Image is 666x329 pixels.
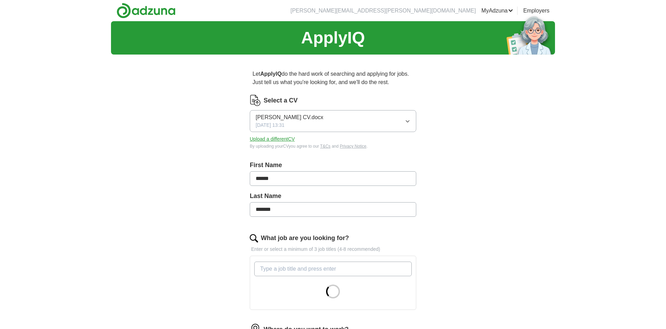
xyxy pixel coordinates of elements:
a: MyAdzuna [481,7,513,15]
label: Last Name [250,191,416,201]
img: Adzuna logo [117,3,176,18]
img: CV Icon [250,95,261,106]
li: [PERSON_NAME][EMAIL_ADDRESS][PERSON_NAME][DOMAIN_NAME] [290,7,476,15]
a: Privacy Notice [340,144,367,149]
span: [DATE] 13:31 [256,122,284,129]
label: Select a CV [264,96,298,105]
strong: ApplyIQ [260,71,281,77]
input: Type a job title and press enter [254,262,412,276]
p: Enter or select a minimum of 3 job titles (4-8 recommended) [250,246,416,253]
label: First Name [250,161,416,170]
span: [PERSON_NAME] CV.docx [256,113,323,122]
div: By uploading your CV you agree to our and . [250,143,416,149]
p: Let do the hard work of searching and applying for jobs. Just tell us what you're looking for, an... [250,67,416,89]
img: search.png [250,234,258,242]
button: [PERSON_NAME] CV.docx[DATE] 13:31 [250,110,416,132]
button: Upload a differentCV [250,135,295,143]
a: Employers [523,7,549,15]
a: T&Cs [320,144,331,149]
h1: ApplyIQ [301,25,365,50]
label: What job are you looking for? [261,233,349,243]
